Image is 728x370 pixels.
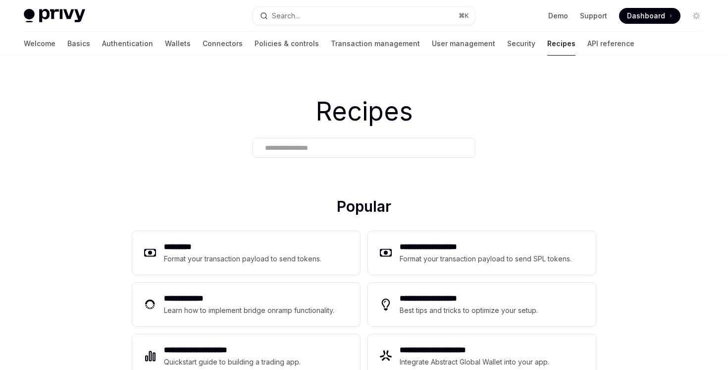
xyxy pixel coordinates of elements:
a: Support [580,11,607,21]
button: Search...⌘K [253,7,474,25]
button: Toggle dark mode [688,8,704,24]
a: Transaction management [331,32,420,56]
div: Integrate Abstract Global Wallet into your app. [400,356,550,368]
span: Dashboard [627,11,665,21]
a: Demo [548,11,568,21]
a: Authentication [102,32,153,56]
a: Basics [67,32,90,56]
a: Dashboard [619,8,680,24]
a: **** **** ***Learn how to implement bridge onramp functionality. [132,283,360,326]
div: Search... [272,10,300,22]
a: User management [432,32,495,56]
div: Format your transaction payload to send tokens. [164,253,322,265]
div: Learn how to implement bridge onramp functionality. [164,305,337,316]
span: ⌘ K [459,12,469,20]
a: Policies & controls [255,32,319,56]
a: API reference [587,32,634,56]
div: Format your transaction payload to send SPL tokens. [400,253,572,265]
a: Recipes [547,32,575,56]
a: Welcome [24,32,55,56]
a: **** ****Format your transaction payload to send tokens. [132,231,360,275]
div: Quickstart guide to building a trading app. [164,356,301,368]
a: Connectors [203,32,243,56]
img: light logo [24,9,85,23]
div: Best tips and tricks to optimize your setup. [400,305,539,316]
h2: Popular [132,197,596,219]
a: Security [507,32,535,56]
a: Wallets [165,32,191,56]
